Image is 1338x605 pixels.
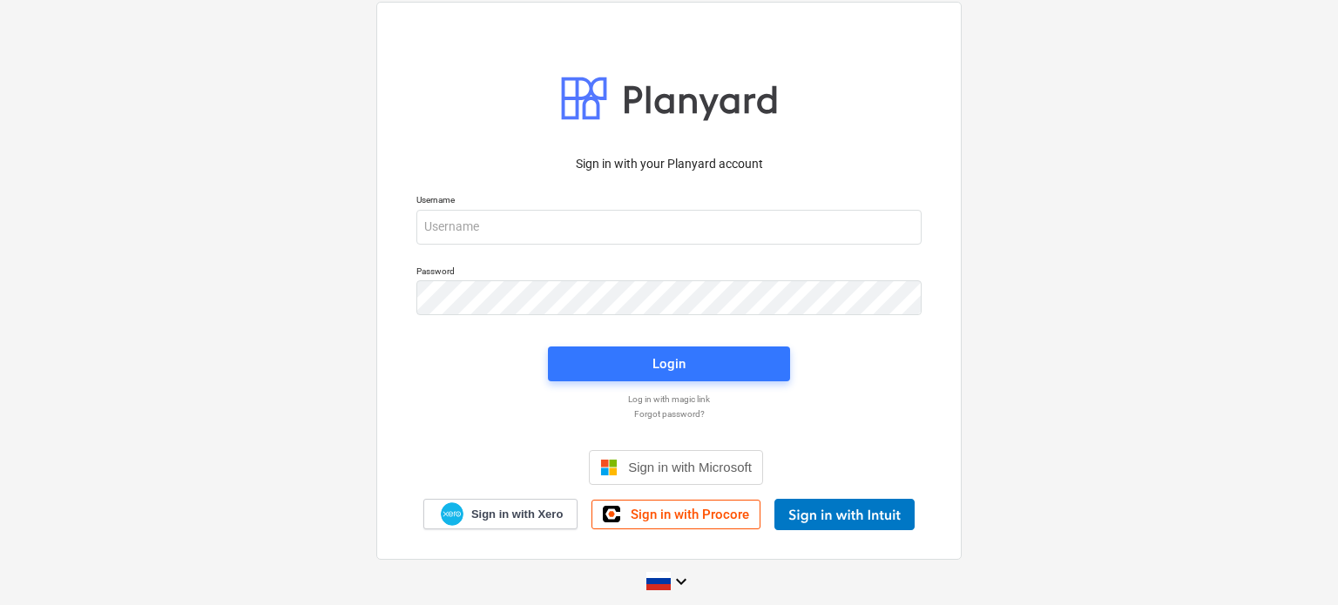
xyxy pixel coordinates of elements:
[416,155,922,173] p: Sign in with your Planyard account
[416,194,922,209] p: Username
[600,459,618,476] img: Microsoft logo
[652,353,686,375] div: Login
[631,507,749,522] span: Sign in with Procore
[416,266,922,280] p: Password
[628,460,752,474] span: Sign in with Microsoft
[423,499,578,529] a: Sign in with Xero
[548,346,790,381] button: Login
[441,502,463,526] img: Xero logo
[408,408,930,420] a: Forgot password?
[591,500,760,529] a: Sign in with Procore
[408,393,930,405] a: Log in with magic link
[671,571,692,592] i: keyboard_arrow_down
[416,210,922,245] input: Username
[471,507,563,522] span: Sign in with Xero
